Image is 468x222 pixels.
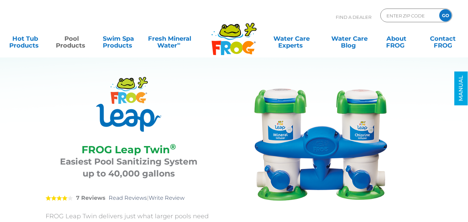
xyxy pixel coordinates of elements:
img: Product Logo [96,77,161,132]
a: AboutFROG [378,32,415,45]
img: Frog Products Logo [208,14,260,55]
sup: ∞ [177,41,181,46]
a: Water CareExperts [262,32,321,45]
input: GO [439,9,452,22]
h3: Easiest Pool Sanitizing System up to 40,000 gallons [54,156,203,180]
div: | [46,185,212,211]
a: Water CareBlog [331,32,368,45]
a: PoolProducts [53,32,90,45]
a: Write Review [149,195,185,201]
h2: FROG Leap Twin [54,144,203,156]
input: Zip Code Form [386,11,432,21]
p: Find A Dealer [336,9,371,26]
a: Swim SpaProducts [100,32,137,45]
a: MANUAL [454,71,468,105]
a: Read Reviews [109,195,147,201]
a: ContactFROG [425,32,461,45]
a: Hot TubProducts [7,32,43,45]
span: 4 [46,195,67,201]
strong: 7 Reviews [76,195,106,201]
sup: ® [170,142,176,152]
img: InfuzerTwin [252,77,389,214]
a: Fresh MineralWater∞ [147,32,193,45]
